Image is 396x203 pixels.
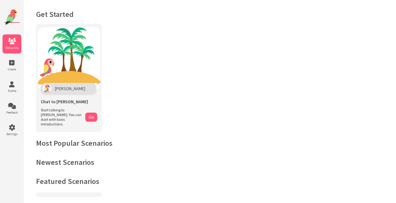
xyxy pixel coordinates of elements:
[36,157,383,167] h2: Newest Scenarios
[4,9,20,25] img: Website Logo
[42,84,52,93] img: Polly
[55,86,85,91] span: [PERSON_NAME]
[3,67,21,71] span: Create
[41,99,88,104] span: Chat to [PERSON_NAME]
[3,46,21,50] span: Scenarios
[85,113,97,122] button: Go
[38,27,100,90] img: Chat with Polly
[41,108,82,126] span: Start talking to [PERSON_NAME]. You can start with basic introductions.
[3,132,21,136] span: Settings
[36,9,383,19] h1: Get Started
[3,89,21,93] span: Profile
[36,138,383,148] h2: Most Popular Scenarios
[3,110,21,114] span: Feedback
[36,176,383,186] h2: Featured Scenarios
